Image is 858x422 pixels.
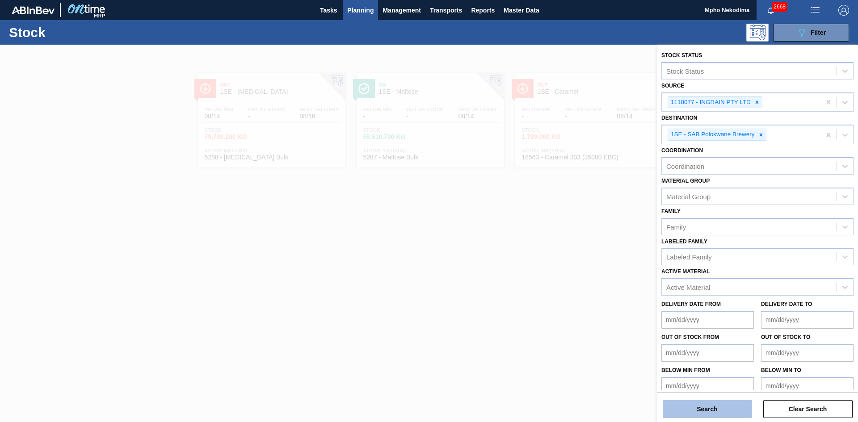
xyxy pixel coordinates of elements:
input: mm/dd/yyyy [761,344,854,362]
label: Out of Stock from [661,334,719,340]
label: Out of Stock to [761,334,810,340]
label: Labeled Family [661,238,707,245]
div: Family [666,223,686,230]
div: Stock Status [666,67,704,75]
label: Family [661,208,681,214]
div: 1118077 - INGRAIN PTY LTD [668,97,752,108]
label: Destination [661,115,697,121]
img: TNhmsLtSVTkK8tSr43FrP2fwEKptu5GPRR3wAAAABJRU5ErkJggg== [12,6,55,14]
label: Delivery Date to [761,301,812,307]
label: Active Material [661,268,710,275]
div: Programming: no user selected [746,24,769,42]
img: Logout [838,5,849,16]
input: mm/dd/yyyy [661,311,754,329]
span: Planning [347,5,374,16]
input: mm/dd/yyyy [761,311,854,329]
label: Material Group [661,178,710,184]
button: Notifications [757,4,785,17]
div: Active Material [666,284,710,291]
span: Master Data [504,5,539,16]
input: mm/dd/yyyy [661,377,754,395]
div: Material Group [666,192,711,200]
div: 1SE - SAB Polokwane Brewery [668,129,756,140]
div: Coordination [666,162,704,170]
label: Coordination [661,147,703,154]
span: Reports [471,5,495,16]
label: Below Min from [661,367,710,373]
span: 2668 [772,2,787,12]
h1: Stock [9,27,143,38]
span: Transports [430,5,462,16]
span: Filter [811,29,826,36]
div: Labeled Family [666,253,712,261]
label: Source [661,83,684,89]
span: Management [383,5,421,16]
input: mm/dd/yyyy [761,377,854,395]
button: Filter [773,24,849,42]
input: mm/dd/yyyy [661,344,754,362]
label: Below Min to [761,367,801,373]
span: Tasks [319,5,338,16]
img: userActions [810,5,820,16]
label: Delivery Date from [661,301,721,307]
label: Stock Status [661,52,702,58]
